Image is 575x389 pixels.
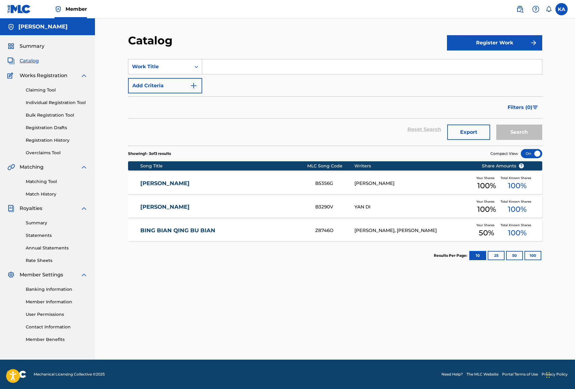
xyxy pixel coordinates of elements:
[128,59,542,146] form: Search Form
[476,223,497,227] span: Your Shares
[315,227,354,234] div: Z8746O
[128,34,176,47] h2: Catalog
[354,227,472,234] div: [PERSON_NAME], [PERSON_NAME]
[508,180,527,191] span: 100 %
[542,372,568,377] a: Privacy Policy
[477,180,496,191] span: 100 %
[140,180,307,187] a: [PERSON_NAME]
[140,163,307,169] div: Song Title
[546,366,550,384] div: Drag
[26,286,88,293] a: Banking Information
[26,324,88,330] a: Contact Information
[34,372,105,377] span: Mechanical Licensing Collective © 2025
[26,191,88,197] a: Match History
[354,163,472,169] div: Writers
[26,311,88,318] a: User Permissions
[20,205,42,212] span: Royalties
[514,3,526,15] a: Public Search
[7,43,44,50] a: SummarySummary
[490,151,518,156] span: Compact View
[140,227,307,234] a: BING BIAN QING BU BIAN
[26,232,88,239] a: Statements
[7,57,39,65] a: CatalogCatalog
[7,271,15,279] img: Member Settings
[315,180,354,187] div: B5356G
[479,227,494,238] span: 50 %
[482,163,524,169] span: Share Amounts
[132,63,187,70] div: Work Title
[26,299,88,305] a: Member Information
[7,72,15,79] img: Works Registration
[7,5,31,13] img: MLC Logo
[26,137,88,144] a: Registration History
[354,180,472,187] div: [PERSON_NAME]
[434,253,469,258] p: Results Per Page:
[476,176,497,180] span: Your Shares
[80,163,88,171] img: expand
[519,163,524,168] span: ?
[469,251,486,260] button: 10
[20,271,63,279] span: Member Settings
[190,82,197,89] img: 9d2ae6d4665cec9f34b9.svg
[7,205,15,212] img: Royalties
[7,57,15,65] img: Catalog
[128,151,171,156] p: Showing 1 - 3 of 3 results
[354,204,472,211] div: YAN DI
[7,371,26,378] img: logo
[502,372,538,377] a: Portal Terms of Use
[26,87,88,93] a: Claiming Tool
[26,257,88,264] a: Rate Sheets
[504,100,542,115] button: Filters (0)
[55,6,62,13] img: Top Rightsholder
[26,336,88,343] a: Member Benefits
[18,23,68,30] h5: KATHERINE ALMEIDA
[530,39,537,47] img: f7272a7cc735f4ea7f67.svg
[315,204,354,211] div: B3290V
[26,220,88,226] a: Summary
[441,372,463,377] a: Need Help?
[533,106,538,109] img: filter
[516,6,524,13] img: search
[26,245,88,251] a: Annual Statements
[80,271,88,279] img: expand
[80,72,88,79] img: expand
[7,23,15,31] img: Accounts
[501,223,534,227] span: Total Known Shares
[447,125,490,140] button: Export
[66,6,87,13] span: Member
[530,3,542,15] div: Help
[544,360,575,389] iframe: Chat Widget
[26,178,88,185] a: Matching Tool
[501,176,534,180] span: Total Known Shares
[555,3,568,15] div: User Menu
[508,227,527,238] span: 100 %
[140,204,307,211] a: [PERSON_NAME]
[7,163,15,171] img: Matching
[477,204,496,215] span: 100 %
[20,163,44,171] span: Matching
[488,251,505,260] button: 25
[20,72,67,79] span: Works Registration
[80,205,88,212] img: expand
[506,251,523,260] button: 50
[20,43,44,50] span: Summary
[508,104,532,111] span: Filters ( 0 )
[447,35,542,50] button: Register Work
[532,6,539,13] img: help
[26,112,88,118] a: Bulk Registration Tool
[524,251,541,260] button: 100
[546,6,552,12] div: Notifications
[26,150,88,156] a: Overclaims Tool
[307,163,354,169] div: MLC Song Code
[508,204,527,215] span: 100 %
[20,57,39,65] span: Catalog
[26,125,88,131] a: Registration Drafts
[558,269,575,321] iframe: Resource Center
[501,199,534,204] span: Total Known Shares
[476,199,497,204] span: Your Shares
[7,43,15,50] img: Summary
[26,99,88,106] a: Individual Registration Tool
[128,78,202,93] button: Add Criteria
[467,372,498,377] a: The MLC Website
